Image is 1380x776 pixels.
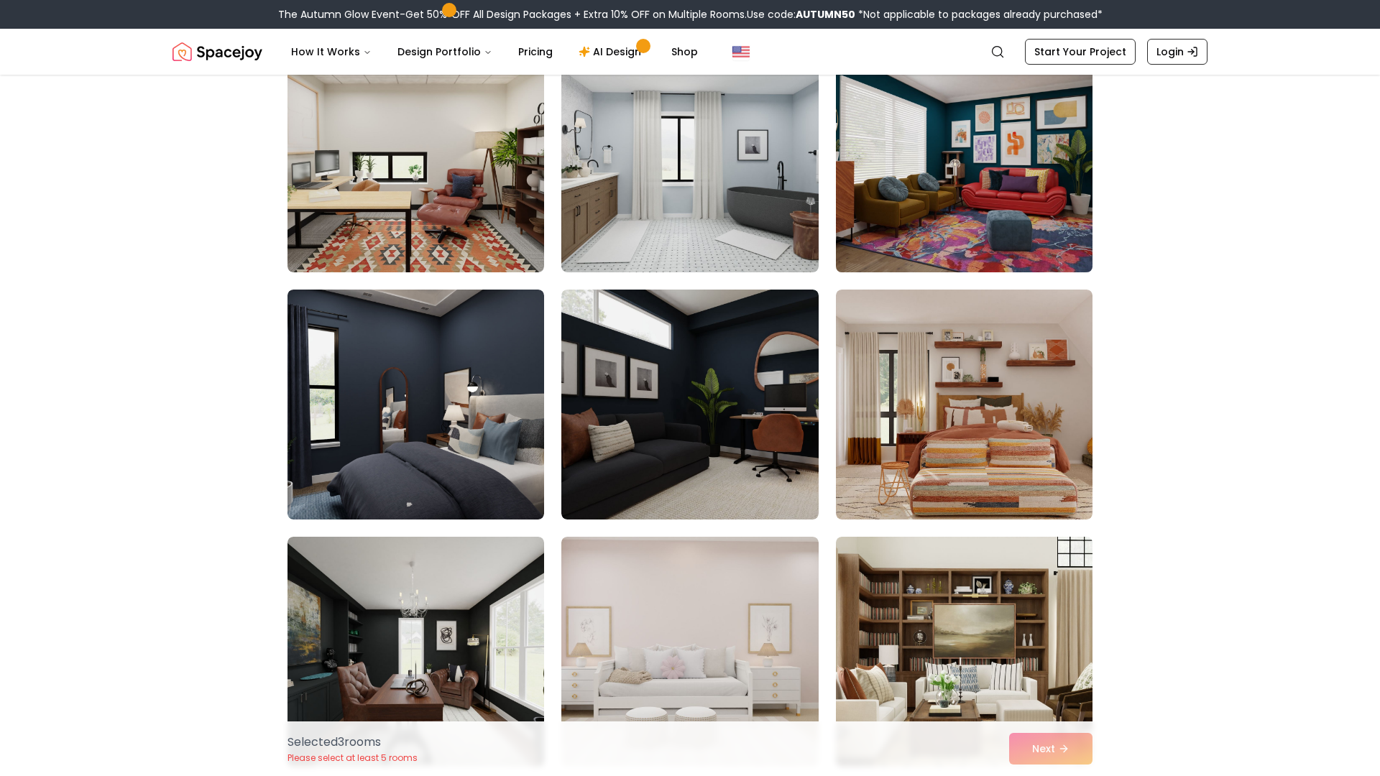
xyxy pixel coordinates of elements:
[507,37,564,66] a: Pricing
[280,37,383,66] button: How It Works
[836,290,1092,519] img: Room room-45
[278,7,1103,22] div: The Autumn Glow Event-Get 50% OFF All Design Packages + Extra 10% OFF on Multiple Rooms.
[287,537,544,767] img: Room room-46
[829,37,1099,278] img: Room room-42
[287,734,418,751] p: Selected 3 room s
[1025,39,1136,65] a: Start Your Project
[660,37,709,66] a: Shop
[172,29,1207,75] nav: Global
[855,7,1103,22] span: *Not applicable to packages already purchased*
[287,42,544,272] img: Room room-40
[280,37,709,66] nav: Main
[796,7,855,22] b: AUTUMN50
[561,42,818,272] img: Room room-41
[386,37,504,66] button: Design Portfolio
[747,7,855,22] span: Use code:
[561,537,818,767] img: Room room-47
[567,37,657,66] a: AI Design
[172,37,262,66] img: Spacejoy Logo
[1147,39,1207,65] a: Login
[287,752,418,764] p: Please select at least 5 rooms
[561,290,818,519] img: Room room-44
[172,37,262,66] a: Spacejoy
[836,537,1092,767] img: Room room-48
[287,290,544,519] img: Room room-43
[732,43,750,60] img: United States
